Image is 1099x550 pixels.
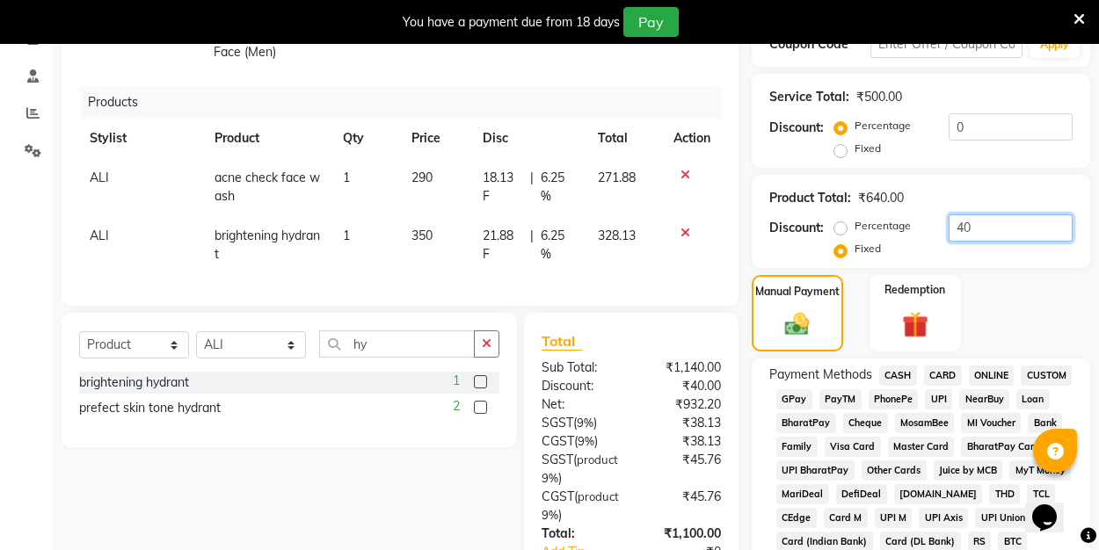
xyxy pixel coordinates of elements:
th: Total [587,119,663,158]
span: THD [989,484,1020,504]
span: ALI [90,228,109,243]
span: 1 [453,372,460,390]
span: 9% [542,508,558,522]
span: ALI [90,170,109,185]
div: Product Total: [769,189,851,207]
span: Bank [1028,413,1062,433]
input: Search or Scan [319,330,475,358]
span: PayTM [819,389,862,409]
span: UPI Union [975,508,1030,528]
span: 290 [411,170,433,185]
span: 9% [542,471,558,485]
span: MosamBee [895,413,955,433]
div: ( ) [528,488,632,525]
span: SGST [542,452,573,467]
label: Redemption [884,282,945,298]
span: MariDeal [776,484,829,504]
div: ₹640.00 [858,189,904,207]
span: Juice by MCB [934,460,1003,481]
span: GPay [776,389,812,409]
span: NearBuy [959,389,1009,409]
div: Products [81,86,734,119]
span: 6.25 % [541,227,578,264]
div: ( ) [528,432,631,451]
iframe: chat widget [1025,480,1081,532]
label: Fixed [855,141,881,156]
span: product [578,489,619,503]
div: ₹1,140.00 [631,358,734,377]
span: | [530,169,534,206]
div: ₹40.00 [631,377,734,395]
th: Product [204,119,332,158]
div: ( ) [528,414,631,432]
th: Price [401,119,472,158]
span: 328.13 [598,228,636,243]
span: 1 [343,228,350,243]
span: UPI BharatPay [776,460,855,481]
span: Visa Card [825,437,881,457]
th: Action [663,119,721,158]
span: CGST [542,433,574,449]
span: UPI M [875,508,913,528]
span: MI Voucher [961,413,1021,433]
label: Manual Payment [755,284,840,300]
label: Percentage [855,218,911,234]
img: _gift.svg [894,308,936,341]
span: 350 [411,228,433,243]
div: ₹38.13 [631,432,734,451]
div: ₹932.20 [631,395,734,414]
span: CEdge [776,508,817,528]
span: SGST [542,415,573,431]
label: Fixed [855,241,881,257]
div: ₹45.76 [631,451,734,488]
span: [DOMAIN_NAME] [894,484,983,504]
span: 21.88 F [483,227,522,264]
span: 1 [343,170,350,185]
div: ₹45.76 [632,488,734,525]
span: 18.13 F [483,169,522,206]
span: Card M [824,508,868,528]
span: | [530,227,534,264]
div: Sub Total: [528,358,631,377]
span: UPI [925,389,952,409]
div: Discount: [769,219,824,237]
img: _cash.svg [777,310,817,338]
span: 9% [578,434,594,448]
span: BharatPay Card [961,437,1045,457]
span: CASH [879,365,917,386]
span: Loan [1016,389,1050,409]
button: Pay [623,7,679,37]
th: Qty [332,119,401,158]
span: DefiDeal [836,484,887,504]
span: Master Card [888,437,955,457]
div: ₹1,100.00 [631,525,734,543]
span: Family [776,437,818,457]
span: CGST [542,488,574,504]
span: 9% [577,416,593,430]
span: CUSTOM [1021,365,1072,386]
div: Coupon Code [769,35,870,54]
div: Service Total: [769,88,849,106]
div: ₹500.00 [856,88,902,106]
div: Discount: [528,377,631,395]
span: Payment Methods [769,365,872,384]
div: ( ) [528,451,631,488]
span: brightening hydrant [215,228,320,262]
span: UPI Axis [919,508,968,528]
span: Total [542,332,582,351]
div: prefect skin tone hydrant [79,399,221,417]
span: acne check face wash [215,170,320,204]
div: ₹38.13 [631,414,734,432]
span: 271.88 [598,170,636,185]
label: Percentage [855,118,911,134]
span: BharatPay [776,413,836,433]
th: Disc [472,119,587,158]
span: PhonePe [869,389,919,409]
span: product [577,452,618,467]
div: Total: [528,525,631,543]
div: Discount: [769,119,824,137]
button: Apply [1030,32,1080,58]
span: Cheque [843,413,888,433]
span: 6.25 % [541,169,578,206]
th: Stylist [79,119,204,158]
